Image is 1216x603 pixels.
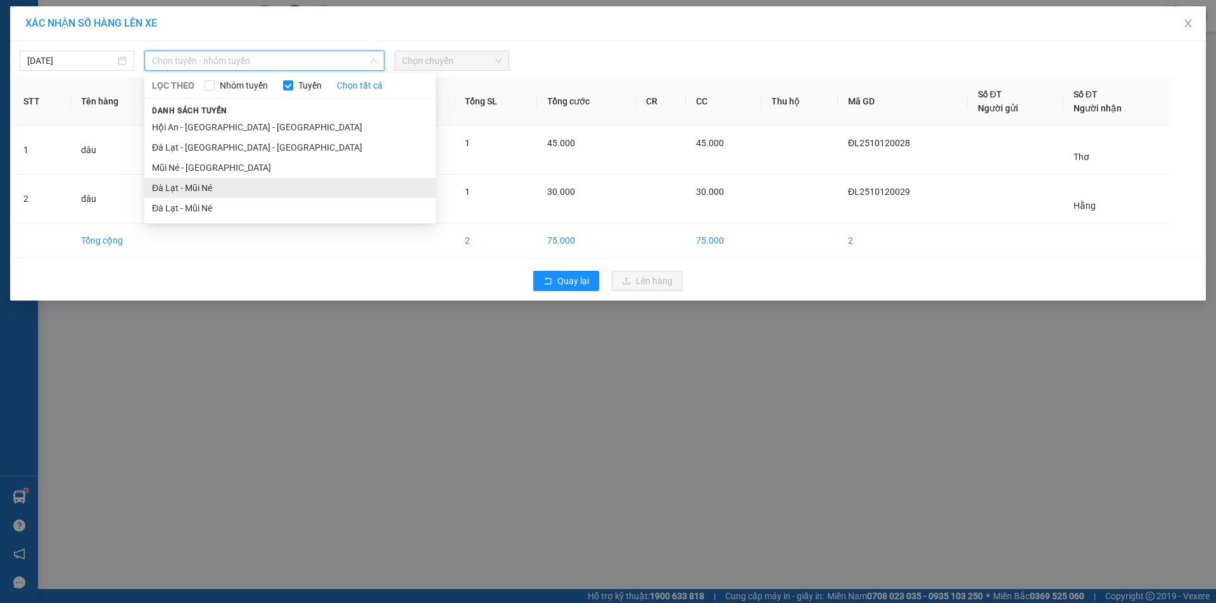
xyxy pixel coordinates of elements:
span: Nhóm tuyến [215,78,273,92]
span: Quay lại [557,274,589,288]
span: Danh sách tuyến [144,105,235,116]
th: STT [13,77,71,126]
span: Chọn tuyến - nhóm tuyến [152,51,377,70]
span: Thơ [1073,152,1089,162]
a: Chọn tất cả [337,78,383,92]
td: 75.000 [537,223,636,258]
td: Tổng cộng [71,223,168,258]
span: Tuyến [293,78,327,92]
th: CR [636,77,686,126]
span: Người gửi [978,103,1018,113]
span: 45.000 [547,138,575,148]
span: Người nhận [1073,103,1122,113]
span: Chọn chuyến [402,51,502,70]
span: 1 [465,138,470,148]
span: down [370,57,377,65]
td: 2 [455,223,538,258]
span: 30.000 [547,187,575,197]
td: 2 [838,223,968,258]
span: ĐL2510120029 [848,187,910,197]
th: Tổng cước [537,77,636,126]
td: 1 [13,126,71,175]
span: 1 [465,187,470,197]
button: Close [1170,6,1206,42]
td: dâu [71,126,168,175]
th: Thu hộ [761,77,838,126]
button: uploadLên hàng [612,271,683,291]
th: Mã GD [838,77,968,126]
li: Đà Lạt - Mũi Né [144,198,436,218]
span: Hằng [1073,201,1096,211]
span: Số ĐT [1073,89,1098,99]
td: 2 [13,175,71,223]
span: ĐL2510120028 [848,138,910,148]
td: 75.000 [686,223,762,258]
td: dâu [71,175,168,223]
th: Tổng SL [455,77,538,126]
li: Mũi Né - [GEOGRAPHIC_DATA] [144,158,436,178]
span: Số ĐT [978,89,1002,99]
li: Đà Lạt - Mũi Né [144,178,436,198]
li: Hội An - [GEOGRAPHIC_DATA] - [GEOGRAPHIC_DATA] [144,117,436,137]
li: Đà Lạt - [GEOGRAPHIC_DATA] - [GEOGRAPHIC_DATA] [144,137,436,158]
span: 45.000 [696,138,724,148]
span: close [1183,18,1193,28]
span: LỌC THEO [152,78,194,92]
th: Tên hàng [71,77,168,126]
span: rollback [543,277,552,287]
th: CC [686,77,762,126]
span: 30.000 [696,187,724,197]
span: XÁC NHẬN SỐ HÀNG LÊN XE [25,17,157,29]
input: 12/10/2025 [27,54,115,68]
button: rollbackQuay lại [533,271,599,291]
